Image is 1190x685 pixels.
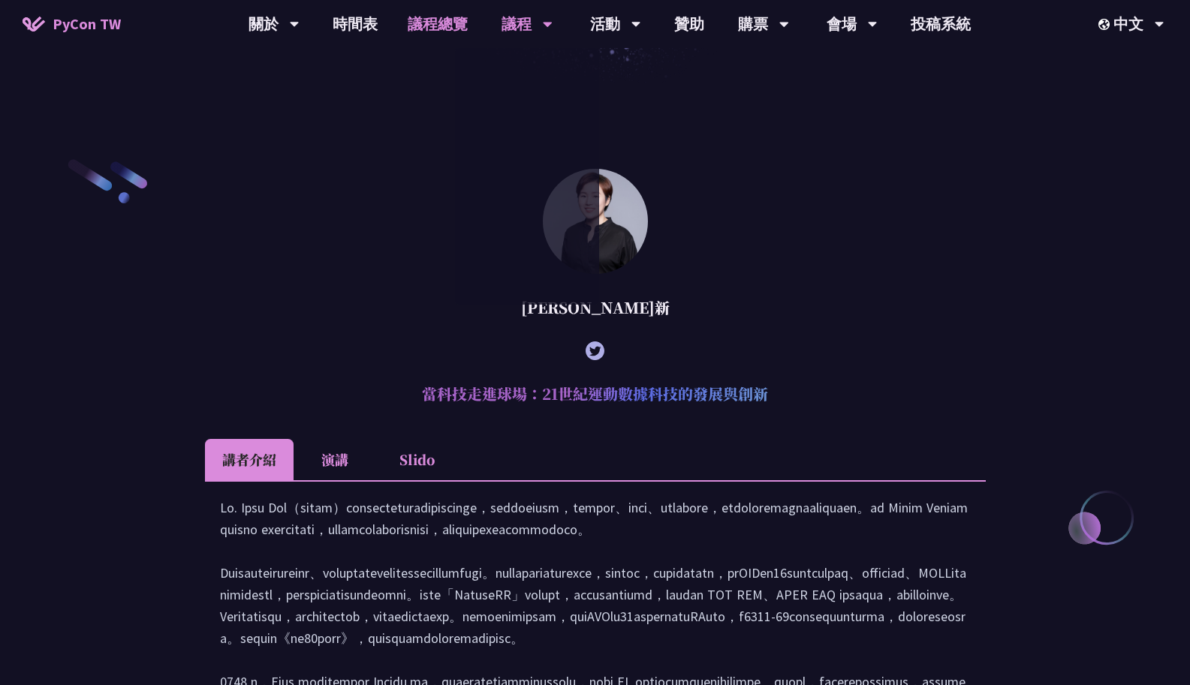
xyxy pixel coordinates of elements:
[376,439,459,480] li: Slido
[8,5,136,43] a: PyCon TW
[23,17,45,32] img: Home icon of PyCon TW 2025
[205,285,986,330] div: [PERSON_NAME]新
[294,439,376,480] li: 演講
[1098,19,1113,30] img: Locale Icon
[205,371,986,416] h2: 當科技走進球場：21世紀運動數據科技的發展與創新
[53,13,121,35] span: PyCon TW
[205,439,294,480] li: 講者介紹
